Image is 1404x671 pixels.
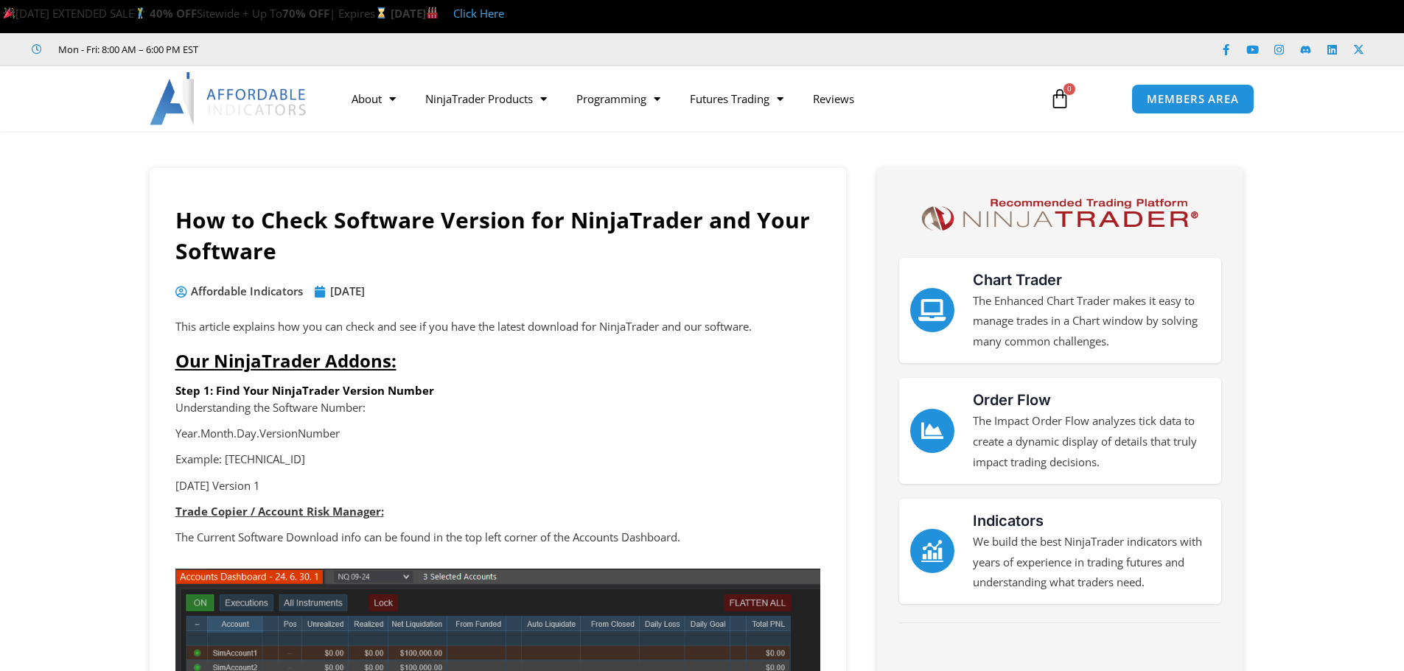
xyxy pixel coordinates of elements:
strong: 40% OFF [150,6,197,21]
a: MEMBERS AREA [1131,84,1254,114]
a: Indicators [973,512,1044,530]
p: Understanding the Software Number: [175,398,820,418]
span: Mon - Fri: 8:00 AM – 6:00 PM EST [55,41,198,58]
p: The Current Software Download info can be found in the top left corner of the Accounts Dashboard. [175,527,820,548]
p: This article explains how you can check and see if you have the latest download for NinjaTrader a... [175,317,820,337]
p: The Impact Order Flow analyzes tick data to create a dynamic display of details that truly impact... [973,411,1210,473]
a: Programming [562,82,675,116]
a: Futures Trading [675,82,798,116]
img: LogoAI | Affordable Indicators – NinjaTrader [150,72,308,125]
h6: Step 1: Find Your NinjaTrader Version Number [175,384,820,398]
p: [DATE] Version 1 [175,476,820,496]
a: Order Flow [973,391,1051,409]
a: 0 [1027,77,1092,120]
a: Click Here [453,6,504,21]
a: Order Flow [910,409,954,453]
img: 🏭 [427,7,438,18]
p: Year.Month.Day.VersionNumber [175,424,820,444]
img: 🏌️‍♂️ [135,7,146,18]
strong: [DATE] [391,6,439,21]
nav: Menu [337,82,1033,116]
strong: Trade Copier / Account Risk Manager: [175,504,384,519]
span: Our NinjaTrader Addons: [175,348,397,373]
time: [DATE] [330,284,365,298]
p: We build the best NinjaTrader indicators with years of experience in trading futures and understa... [973,532,1210,594]
span: MEMBERS AREA [1147,94,1239,105]
img: ⌛ [376,7,387,18]
span: Affordable Indicators [187,281,303,302]
img: 🎉 [4,7,15,18]
a: About [337,82,411,116]
strong: 70% OFF [282,6,329,21]
iframe: Customer reviews powered by Trustpilot [219,42,440,57]
img: NinjaTrader Logo | Affordable Indicators – NinjaTrader [915,194,1204,236]
span: 0 [1064,83,1075,95]
a: NinjaTrader Products [411,82,562,116]
a: Chart Trader [973,271,1062,289]
p: Example: [TECHNICAL_ID] [175,449,820,470]
p: The Enhanced Chart Trader makes it easy to manage trades in a Chart window by solving many common... [973,291,1210,353]
a: Chart Trader [910,288,954,332]
a: Reviews [798,82,869,116]
a: Indicators [910,529,954,573]
h1: How to Check Software Version for NinjaTrader and Your Software [175,205,820,267]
